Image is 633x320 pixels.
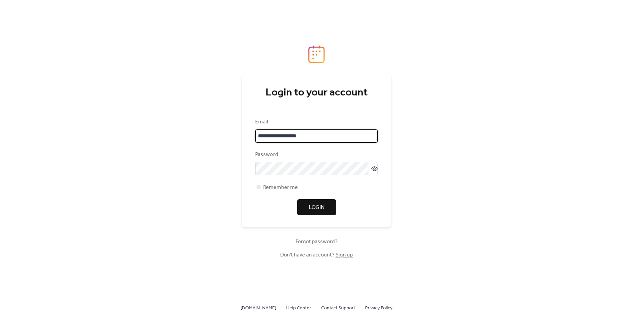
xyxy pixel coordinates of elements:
[263,184,298,192] span: Remember me
[286,304,311,312] span: Help Center
[321,304,355,312] a: Contact Support
[308,45,325,63] img: logo
[296,240,337,243] a: Forgot password?
[297,199,336,215] button: Login
[321,304,355,312] span: Contact Support
[335,250,353,260] a: Sign up
[255,118,376,126] div: Email
[241,304,276,312] span: [DOMAIN_NAME]
[365,304,392,312] a: Privacy Policy
[296,238,337,246] span: Forgot password?
[255,86,378,99] div: Login to your account
[286,304,311,312] a: Help Center
[280,251,353,259] span: Don't have an account?
[309,204,324,212] span: Login
[255,151,376,159] div: Password
[241,304,276,312] a: [DOMAIN_NAME]
[365,304,392,312] span: Privacy Policy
